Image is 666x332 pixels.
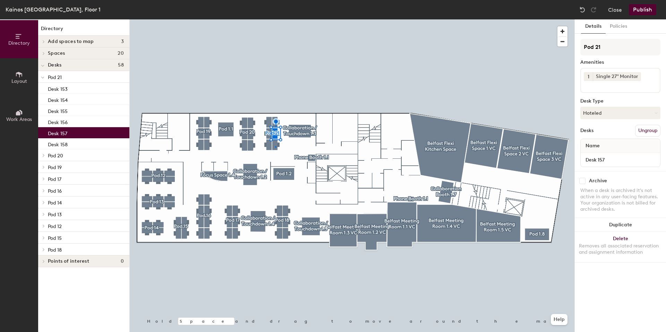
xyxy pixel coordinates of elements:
p: Desk 158 [48,140,68,148]
div: When a desk is archived it's not active in any user-facing features. Your organization is not bil... [580,187,660,212]
span: Pod 14 [48,200,62,206]
p: Desk 157 [48,129,67,137]
p: Desk 153 [48,84,68,92]
div: Kainos [GEOGRAPHIC_DATA], Floor 1 [6,5,101,14]
button: Close [608,4,622,15]
button: 1 [584,72,593,81]
span: Pod 20 [48,153,63,159]
p: Desk 155 [48,106,68,114]
span: 20 [118,51,124,56]
span: 1 [588,73,589,80]
span: Pod 17 [48,176,61,182]
span: Pod 12 [48,224,62,229]
button: Policies [606,19,631,34]
span: Pod 15 [48,235,62,241]
p: Desk 156 [48,117,68,125]
span: 0 [121,259,124,264]
span: Pod 21 [48,75,62,80]
img: Redo [590,6,597,13]
span: Spaces [48,51,65,56]
button: Details [581,19,606,34]
div: Amenities [580,60,660,65]
div: Desks [580,128,594,133]
button: Hoteled [580,107,660,119]
span: Layout [11,78,27,84]
button: Publish [629,4,656,15]
div: Removes all associated reservation and assignment information [579,243,662,255]
span: Pod 19 [48,165,62,171]
span: Desks [48,62,61,68]
input: Unnamed desk [582,155,659,165]
span: Pod 13 [48,212,62,218]
div: Single 27" Monitor [593,72,641,81]
div: Archive [589,178,607,184]
span: 58 [118,62,124,68]
span: 3 [121,39,124,44]
button: Help [551,314,567,325]
div: Desk Type [580,98,660,104]
span: Pod 18 [48,247,62,253]
span: Points of interest [48,259,89,264]
button: DeleteRemoves all associated reservation and assignment information [575,232,666,262]
span: Name [582,140,603,152]
img: Undo [579,6,586,13]
button: Ungroup [635,125,660,137]
span: Pod 16 [48,188,62,194]
span: Work Areas [6,116,32,122]
p: Desk 154 [48,95,68,103]
span: Add spaces to map [48,39,94,44]
span: Directory [8,40,30,46]
h1: Directory [38,25,129,36]
button: Duplicate [575,218,666,232]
